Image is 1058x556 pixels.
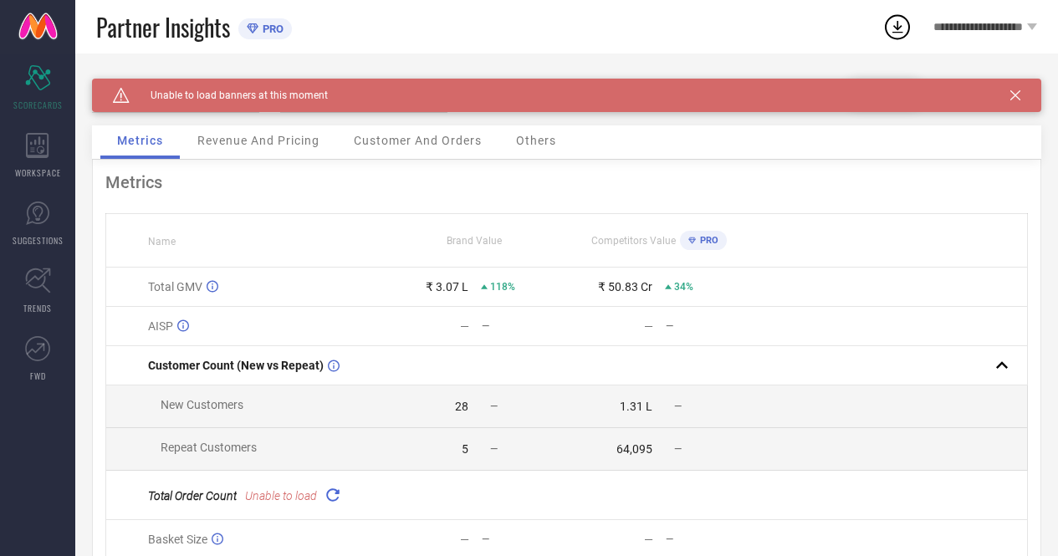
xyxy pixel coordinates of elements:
[666,320,750,332] div: —
[13,99,63,111] span: SCORECARDS
[462,442,468,456] div: 5
[447,235,502,247] span: Brand Value
[13,234,64,247] span: SUGGESTIONS
[96,10,230,44] span: Partner Insights
[161,398,243,411] span: New Customers
[148,280,202,293] span: Total GMV
[490,443,498,455] span: —
[598,280,652,293] div: ₹ 50.83 Cr
[15,166,61,179] span: WORKSPACE
[161,441,257,454] span: Repeat Customers
[148,236,176,247] span: Name
[460,533,469,546] div: —
[258,23,284,35] span: PRO
[644,319,653,333] div: —
[148,359,324,372] span: Customer Count (New vs Repeat)
[197,134,319,147] span: Revenue And Pricing
[148,489,237,502] span: Total Order Count
[354,134,482,147] span: Customer And Orders
[666,533,750,545] div: —
[674,400,682,412] span: —
[591,235,676,247] span: Competitors Value
[105,172,1028,192] div: Metrics
[455,400,468,413] div: 28
[30,370,46,382] span: FWD
[117,134,163,147] span: Metrics
[490,281,515,293] span: 118%
[148,533,207,546] span: Basket Size
[482,320,566,332] div: —
[148,319,173,333] span: AISP
[321,483,345,507] div: Reload "Total Order Count "
[882,12,912,42] div: Open download list
[482,533,566,545] div: —
[674,281,693,293] span: 34%
[23,302,52,314] span: TRENDS
[696,235,718,246] span: PRO
[616,442,652,456] div: 64,095
[674,443,682,455] span: —
[92,79,259,90] div: Brand
[130,89,328,101] span: Unable to load banners at this moment
[426,280,468,293] div: ₹ 3.07 L
[620,400,652,413] div: 1.31 L
[490,400,498,412] span: —
[516,134,556,147] span: Others
[245,489,317,502] span: Unable to load
[460,319,469,333] div: —
[644,533,653,546] div: —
